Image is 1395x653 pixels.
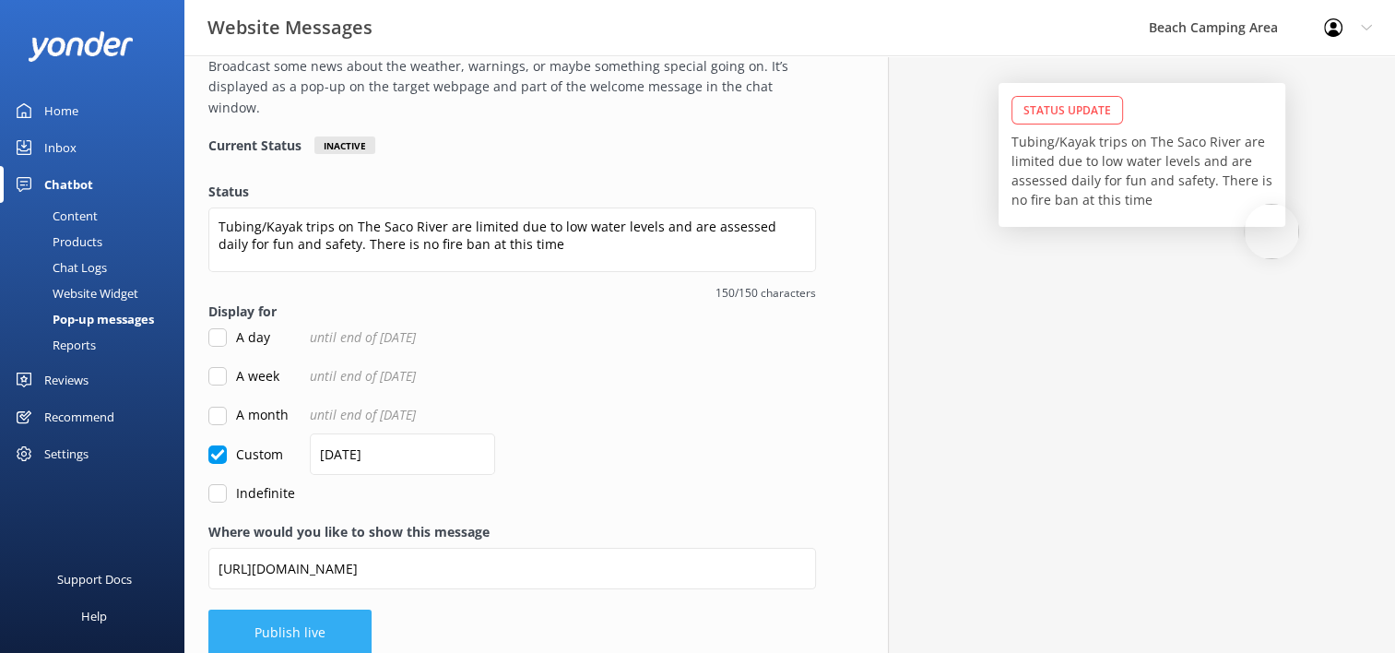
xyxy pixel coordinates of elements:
[11,255,107,280] div: Chat Logs
[44,166,93,203] div: Chatbot
[208,327,270,348] label: A day
[81,598,107,635] div: Help
[11,332,184,358] a: Reports
[208,284,816,302] span: 150/150 characters
[11,306,184,332] a: Pop-up messages
[208,548,816,589] input: https://www.example.com/page
[11,255,184,280] a: Chat Logs
[310,405,416,425] span: until end of [DATE]
[310,327,416,348] span: until end of [DATE]
[11,332,96,358] div: Reports
[208,137,301,154] h4: Current Status
[57,561,132,598] div: Support Docs
[11,280,184,306] a: Website Widget
[11,229,102,255] div: Products
[310,433,495,475] input: dd/mm/yyyy
[11,203,184,229] a: Content
[11,229,184,255] a: Products
[1011,132,1272,209] p: Tubing/Kayak trips on The Saco River are limited due to low water levels and are assessed daily f...
[208,522,816,542] label: Where would you like to show this message
[1011,96,1123,125] div: Status Update
[208,56,807,118] p: Broadcast some news about the weather, warnings, or maybe something special going on. It’s displa...
[208,405,289,425] label: A month
[208,208,816,272] textarea: Tubing/Kayak trips on The Saco River are limited due to low water levels and are assessed daily f...
[28,31,134,62] img: yonder-white-logo.png
[208,445,283,465] label: Custom
[310,366,416,386] span: until end of [DATE]
[208,302,816,322] label: Display for
[208,182,816,202] label: Status
[207,13,372,42] h3: Website Messages
[44,362,89,398] div: Reviews
[208,366,279,386] label: A week
[11,280,138,306] div: Website Widget
[44,398,114,435] div: Recommend
[44,435,89,472] div: Settings
[11,306,154,332] div: Pop-up messages
[208,483,295,504] label: Indefinite
[11,203,98,229] div: Content
[44,129,77,166] div: Inbox
[314,137,375,154] div: Inactive
[44,92,78,129] div: Home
